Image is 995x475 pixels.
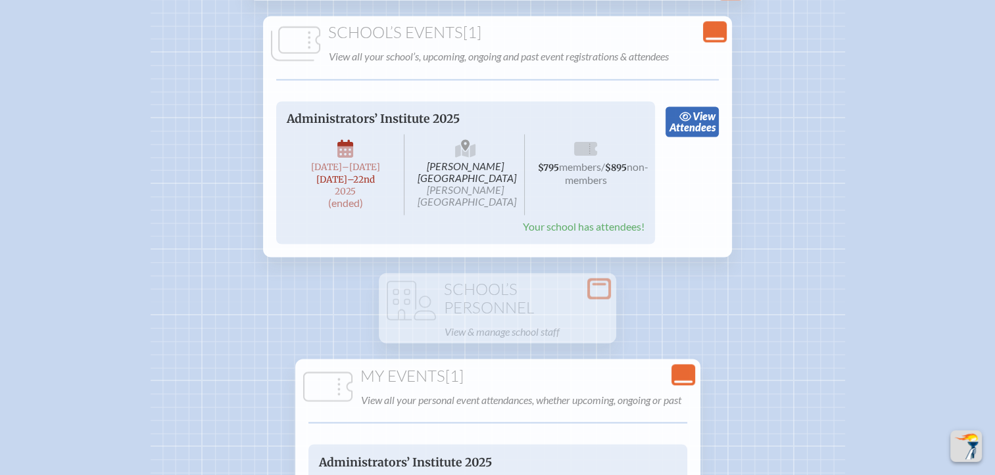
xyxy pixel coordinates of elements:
[319,455,650,469] p: Administrators’ Institute 2025
[287,112,618,126] p: Administrators’ Institute 2025
[361,390,692,409] p: View all your personal event attendances, whether upcoming, ongoing or past
[268,24,727,42] h1: School’s Events
[605,162,627,173] span: $895
[601,160,605,173] span: /
[301,367,695,385] h1: My Events
[950,430,982,462] button: Scroll Top
[565,160,648,186] span: non-members
[407,134,525,215] span: [PERSON_NAME][GEOGRAPHIC_DATA]
[953,433,979,459] img: To the top
[692,110,716,122] span: view
[666,106,719,137] a: viewAttendees
[297,187,393,196] span: 2025
[445,365,464,385] span: [1]
[316,174,375,185] span: [DATE]–⁠22nd
[311,162,342,173] span: [DATE]
[559,160,601,173] span: members
[329,47,724,66] p: View all your school’s, upcoming, ongoing and past event registrations & attendees
[342,162,380,173] span: –[DATE]
[418,183,516,208] span: [PERSON_NAME][GEOGRAPHIC_DATA]
[463,22,481,42] span: [1]
[523,220,644,233] span: Your school has attendees!
[328,196,363,209] span: (ended)
[538,162,559,173] span: $795
[445,322,608,340] p: View & manage school staff
[384,281,611,317] h1: School’s Personnel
